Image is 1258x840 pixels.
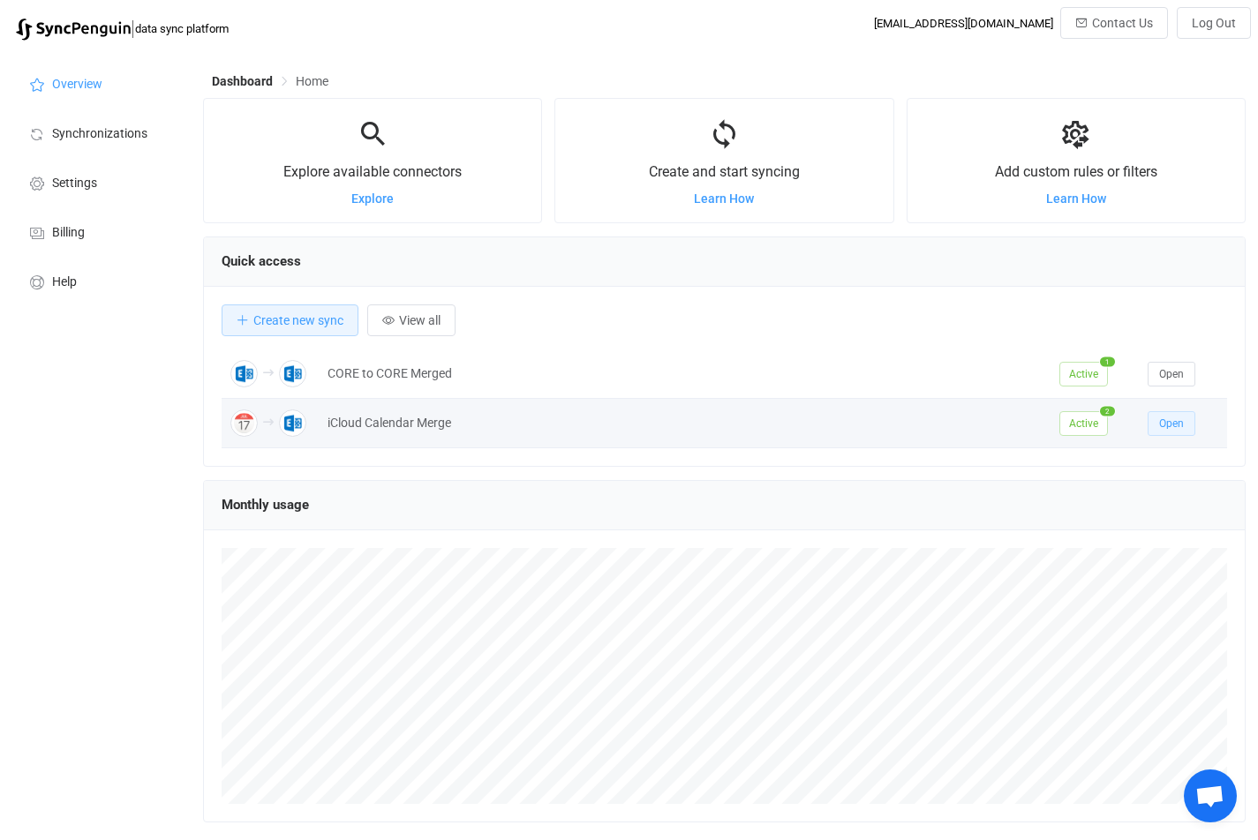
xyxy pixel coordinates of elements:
[52,78,102,92] span: Overview
[52,275,77,289] span: Help
[319,413,1051,433] div: iCloud Calendar Merge
[694,191,754,206] a: Learn How
[1148,366,1195,380] a: Open
[131,16,135,41] span: |
[1177,7,1251,39] button: Log Out
[1046,191,1106,206] a: Learn How
[230,409,258,437] img: Apple iCloud Calendar Meetings
[1100,356,1115,366] span: 1
[212,75,328,87] div: Breadcrumb
[230,360,258,387] img: Exchange On-Premises Calendar Meetings
[52,176,97,191] span: Settings
[995,163,1157,180] span: Add custom rules or filters
[52,127,147,141] span: Synchronizations
[253,313,343,327] span: Create new sync
[1148,416,1195,430] a: Open
[1092,16,1153,30] span: Contact Us
[222,304,358,336] button: Create new sync
[1059,411,1108,436] span: Active
[16,19,131,41] img: syncpenguin.svg
[399,313,441,327] span: View all
[367,304,456,336] button: View all
[16,16,229,41] a: |data sync platform
[222,253,301,269] span: Quick access
[279,409,306,437] img: Exchange On-Premises Calendar Meetings
[319,364,1051,384] div: CORE to CORE Merged
[9,108,185,157] a: Synchronizations
[1184,769,1237,822] a: Open chat
[9,256,185,305] a: Help
[222,497,309,513] span: Monthly usage
[1100,406,1115,416] span: 2
[1159,368,1184,380] span: Open
[279,360,306,387] img: Exchange On-Premises Calendar Meetings
[1148,362,1195,386] button: Open
[9,206,185,256] a: Billing
[9,157,185,206] a: Settings
[9,58,185,108] a: Overview
[1159,417,1184,430] span: Open
[52,226,85,240] span: Billing
[1192,16,1236,30] span: Log Out
[1060,7,1168,39] button: Contact Us
[296,74,328,88] span: Home
[874,17,1053,30] div: [EMAIL_ADDRESS][DOMAIN_NAME]
[283,163,462,180] span: Explore available connectors
[135,22,229,35] span: data sync platform
[649,163,800,180] span: Create and start syncing
[1059,362,1108,386] span: Active
[351,191,394,206] a: Explore
[212,74,273,88] span: Dashboard
[1148,411,1195,436] button: Open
